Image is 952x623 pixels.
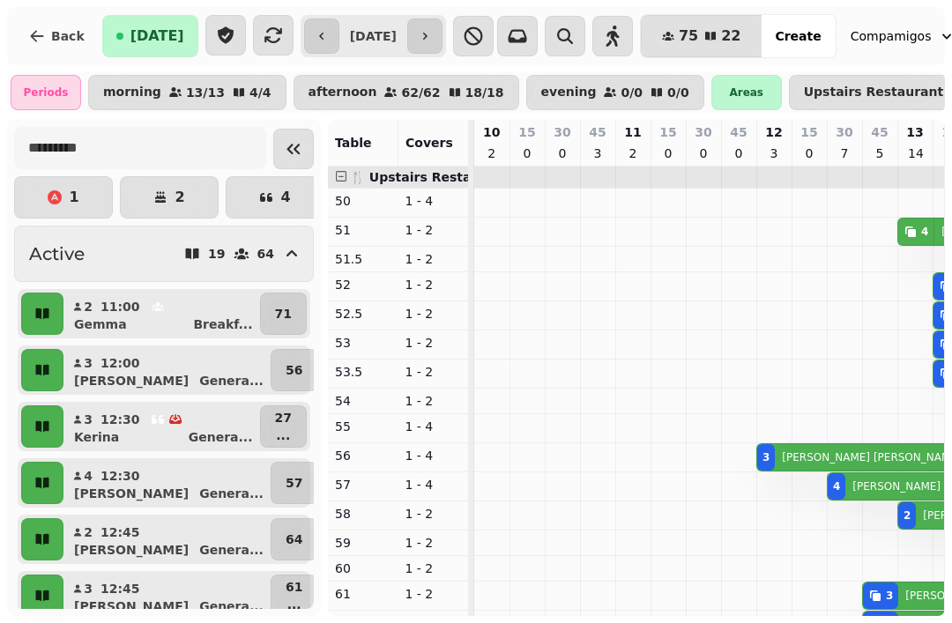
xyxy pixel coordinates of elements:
p: 45 [730,123,747,141]
p: 52.5 [335,305,391,323]
p: 1 - 2 [405,534,462,552]
p: 1 - 2 [405,363,462,381]
p: 51.5 [335,250,391,268]
div: 4 [921,225,928,239]
div: 3 [886,589,893,603]
p: 1 [69,190,78,204]
p: 15 [800,123,817,141]
p: 57 [286,474,302,492]
div: Periods [11,75,81,110]
button: 2 [120,176,219,219]
p: 4 [83,467,93,485]
span: [DATE] [130,29,184,43]
p: 59 [335,534,391,552]
button: 61... [271,575,317,617]
div: 4 [833,479,840,493]
p: Breakf ... [193,315,252,333]
button: 312:30KerinaGenera... [67,405,257,448]
p: 60 [335,560,391,577]
p: 30 [836,123,852,141]
button: Collapse sidebar [273,129,314,169]
p: 64 [286,530,302,548]
p: 3 [83,580,93,597]
p: 55 [335,418,391,435]
p: Genera ... [199,485,264,502]
p: 57 [335,476,391,493]
button: 212:45[PERSON_NAME]Genera... [67,518,267,560]
p: Genera ... [189,428,253,446]
div: 3 [762,450,770,464]
p: 2 [175,190,184,204]
p: 12:00 [100,354,140,372]
p: 45 [589,123,606,141]
p: 3 [767,145,781,162]
p: ... [275,426,292,444]
p: 1 - 4 [405,192,462,210]
p: 27 [275,409,292,426]
p: 3 [83,411,93,428]
p: 2 [83,523,93,541]
button: 4 [226,176,324,219]
p: 10 [483,123,500,141]
p: 1 - 2 [405,585,462,603]
p: 1 - 2 [405,276,462,293]
button: 57 [271,462,317,504]
p: Genera ... [199,372,264,389]
p: 61 [335,585,391,603]
button: afternoon62/6218/18 [294,75,519,110]
p: 0 [661,145,675,162]
button: evening0/00/0 [526,75,704,110]
span: 🍴 Upstairs Restaurant [350,170,509,184]
p: 56 [286,361,302,379]
p: 0 / 0 [621,86,643,99]
p: 11 [624,123,641,141]
p: 58 [335,505,391,523]
p: 1 - 2 [405,250,462,268]
p: ... [286,596,302,613]
p: 1 - 4 [405,447,462,464]
button: 56 [271,349,317,391]
button: [DATE] [102,15,198,57]
button: 412:30[PERSON_NAME]Genera... [67,462,267,504]
p: 1 - 2 [405,392,462,410]
p: 1 - 2 [405,334,462,352]
button: 64 [271,518,317,560]
div: Areas [711,75,782,110]
p: 50 [335,192,391,210]
span: Create [775,30,821,42]
p: 61 [286,578,302,596]
span: 75 [679,29,698,43]
p: 0 [555,145,569,162]
p: Gemma [74,315,127,333]
p: Genera ... [199,541,264,559]
button: 312:45[PERSON_NAME]Genera... [67,575,267,617]
p: [PERSON_NAME] [74,541,189,559]
span: Table [335,136,372,150]
p: 62 / 62 [401,86,440,99]
p: 1 - 2 [405,221,462,239]
p: 12 [765,123,782,141]
p: 2 [626,145,640,162]
p: 12:30 [100,467,140,485]
span: Covers [405,136,453,150]
button: 211:00GemmaBreakf... [67,293,257,335]
button: Active1964 [14,226,314,282]
p: 0 [520,145,534,162]
p: 1 - 2 [405,305,462,323]
p: 13 / 13 [186,86,225,99]
p: 0 [696,145,710,162]
span: Compamigos [851,27,932,45]
p: 3 [83,354,93,372]
button: Create [761,15,835,57]
button: 7522 [641,15,762,57]
span: 22 [721,29,740,43]
p: 5 [873,145,887,162]
p: 30 [554,123,570,141]
p: 53.5 [335,363,391,381]
p: 15 [518,123,535,141]
p: 56 [335,447,391,464]
p: 18 / 18 [465,86,504,99]
p: 71 [275,305,292,323]
p: 1 - 2 [405,560,462,577]
p: Upstairs Restaurant [804,85,944,100]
